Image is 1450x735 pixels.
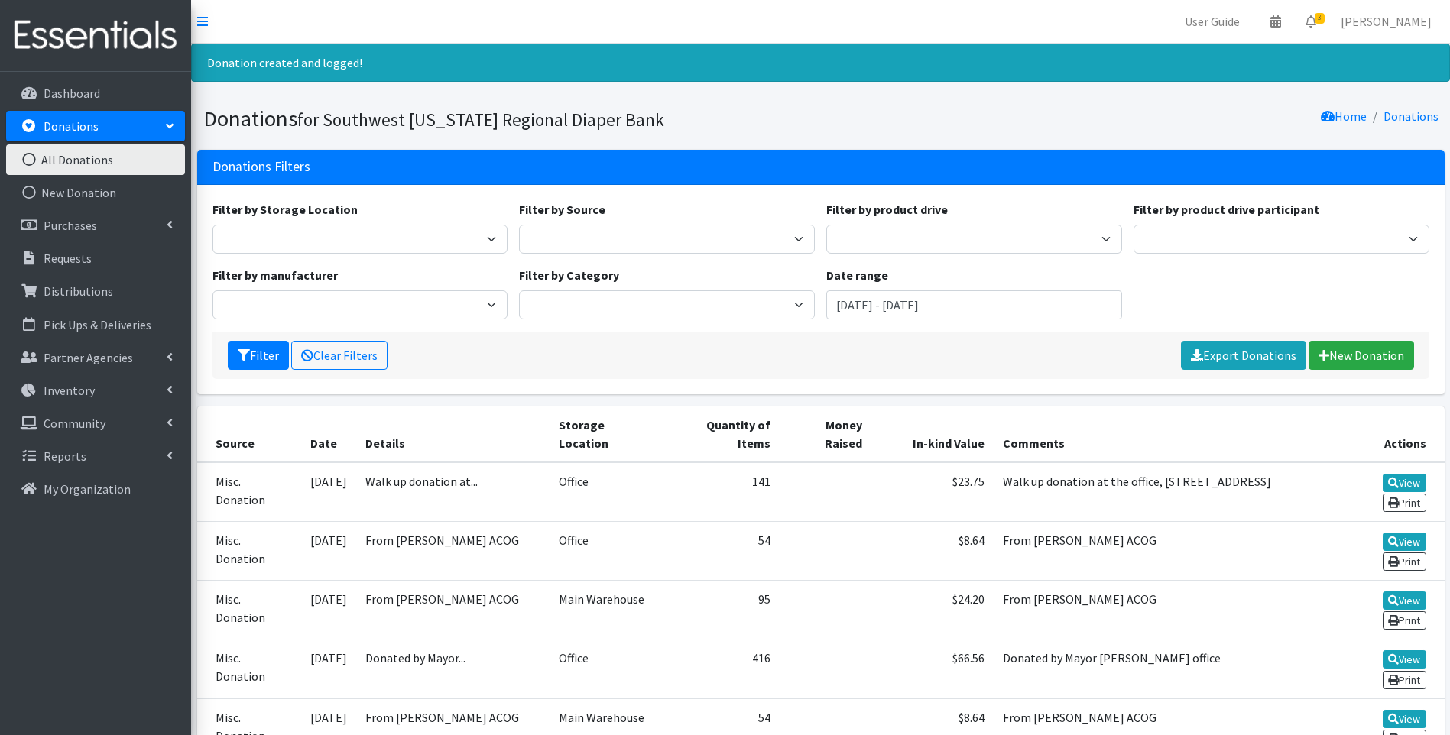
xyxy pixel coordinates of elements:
td: [DATE] [301,462,356,522]
th: Money Raised [780,406,871,462]
th: Date [301,406,356,462]
a: Export Donations [1181,341,1306,370]
td: 95 [666,581,780,639]
th: Details [356,406,550,462]
td: [DATE] [301,639,356,698]
td: Office [550,521,665,580]
a: View [1383,533,1426,551]
h1: Donations [203,105,816,132]
a: Partner Agencies [6,342,185,373]
td: Office [550,639,665,698]
img: HumanEssentials [6,10,185,61]
th: Source [197,406,301,462]
td: $8.64 [871,521,994,580]
a: Inventory [6,375,185,406]
label: Date range [826,266,888,284]
td: Misc. Donation [197,521,301,580]
a: View [1383,650,1426,669]
p: Dashboard [44,86,100,101]
a: New Donation [6,177,185,208]
p: Pick Ups & Deliveries [44,317,151,332]
a: Pick Ups & Deliveries [6,309,185,340]
a: Clear Filters [291,341,388,370]
a: Distributions [6,276,185,306]
p: Donations [44,118,99,134]
td: From [PERSON_NAME] ACOG [356,581,550,639]
label: Filter by Storage Location [212,200,358,219]
a: Home [1321,108,1367,124]
p: Partner Agencies [44,350,133,365]
th: Actions [1332,406,1445,462]
a: View [1383,710,1426,728]
a: Print [1383,671,1426,689]
td: Donated by Mayor... [356,639,550,698]
small: for Southwest [US_STATE] Regional Diaper Bank [297,108,664,131]
td: 416 [666,639,780,698]
a: My Organization [6,474,185,504]
td: From [PERSON_NAME] ACOG [356,521,550,580]
th: In-kind Value [871,406,994,462]
td: Misc. Donation [197,639,301,698]
td: $23.75 [871,462,994,522]
td: $24.20 [871,581,994,639]
p: Requests [44,251,92,266]
a: User Guide [1173,6,1252,37]
td: 54 [666,521,780,580]
label: Filter by Source [519,200,605,219]
label: Filter by product drive participant [1134,200,1319,219]
a: Requests [6,243,185,274]
a: Community [6,408,185,439]
td: Donated by Mayor [PERSON_NAME] office [994,639,1332,698]
label: Filter by Category [519,266,619,284]
td: From [PERSON_NAME] ACOG [994,521,1332,580]
h3: Donations Filters [212,159,310,175]
span: 3 [1315,13,1325,24]
div: Donation created and logged! [191,44,1450,82]
button: Filter [228,341,289,370]
label: Filter by product drive [826,200,948,219]
th: Comments [994,406,1332,462]
a: Donations [1384,108,1439,124]
p: Purchases [44,218,97,233]
td: Misc. Donation [197,581,301,639]
p: Inventory [44,383,95,398]
a: New Donation [1309,341,1414,370]
a: All Donations [6,144,185,175]
td: 141 [666,462,780,522]
td: Main Warehouse [550,581,665,639]
a: Print [1383,494,1426,512]
a: Reports [6,441,185,471]
a: 3 [1293,6,1328,37]
a: Print [1383,611,1426,630]
td: $66.56 [871,639,994,698]
td: Office [550,462,665,522]
td: Misc. Donation [197,462,301,522]
p: Reports [44,448,86,464]
td: Walk up donation at... [356,462,550,522]
a: [PERSON_NAME] [1328,6,1444,37]
td: [DATE] [301,521,356,580]
a: Dashboard [6,78,185,108]
a: Purchases [6,210,185,241]
a: Donations [6,111,185,141]
th: Storage Location [550,406,665,462]
a: View [1383,474,1426,492]
label: Filter by manufacturer [212,266,338,284]
input: January 1, 2011 - December 31, 2011 [826,290,1122,319]
th: Quantity of Items [666,406,780,462]
a: View [1383,591,1426,610]
a: Print [1383,552,1426,571]
p: Community [44,416,105,431]
p: My Organization [44,481,131,497]
td: [DATE] [301,581,356,639]
td: From [PERSON_NAME] ACOG [994,581,1332,639]
td: Walk up donation at the office, [STREET_ADDRESS] [994,462,1332,522]
p: Distributions [44,283,113,299]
